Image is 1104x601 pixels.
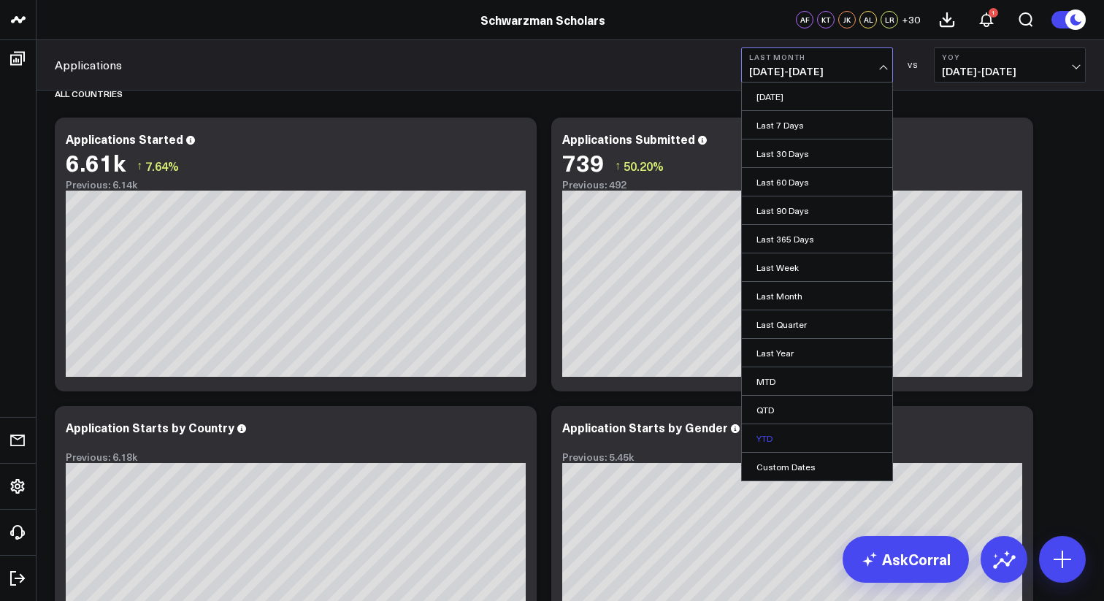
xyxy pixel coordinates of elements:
[749,53,885,61] b: Last Month
[942,53,1078,61] b: YoY
[742,310,892,338] a: Last Quarter
[145,158,179,174] span: 7.64%
[562,451,1022,463] div: Previous: 5.45k
[796,11,813,28] div: AF
[66,149,126,175] div: 6.61k
[55,77,123,110] div: All Countries
[480,12,605,28] a: Schwarzman Scholars
[742,139,892,167] a: Last 30 Days
[742,253,892,281] a: Last Week
[942,66,1078,77] span: [DATE] - [DATE]
[742,168,892,196] a: Last 60 Days
[902,15,920,25] span: + 30
[66,419,234,435] div: Application Starts by Country
[742,424,892,452] a: YTD
[66,131,183,147] div: Applications Started
[66,451,526,463] div: Previous: 6.18k
[742,111,892,139] a: Last 7 Days
[137,156,142,175] span: ↑
[562,419,728,435] div: Application Starts by Gender
[742,339,892,367] a: Last Year
[615,156,621,175] span: ↑
[741,47,893,83] button: Last Month[DATE]-[DATE]
[742,83,892,110] a: [DATE]
[900,61,927,69] div: VS
[989,8,998,18] div: 1
[55,57,122,73] a: Applications
[934,47,1086,83] button: YoY[DATE]-[DATE]
[624,158,664,174] span: 50.20%
[562,149,604,175] div: 739
[742,282,892,310] a: Last Month
[843,536,969,583] a: AskCorral
[562,131,695,147] div: Applications Submitted
[742,367,892,395] a: MTD
[881,11,898,28] div: LR
[742,225,892,253] a: Last 365 Days
[742,396,892,424] a: QTD
[838,11,856,28] div: JK
[902,11,920,28] button: +30
[742,196,892,224] a: Last 90 Days
[859,11,877,28] div: AL
[749,66,885,77] span: [DATE] - [DATE]
[817,11,835,28] div: KT
[742,453,892,481] a: Custom Dates
[562,179,1022,191] div: Previous: 492
[66,179,526,191] div: Previous: 6.14k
